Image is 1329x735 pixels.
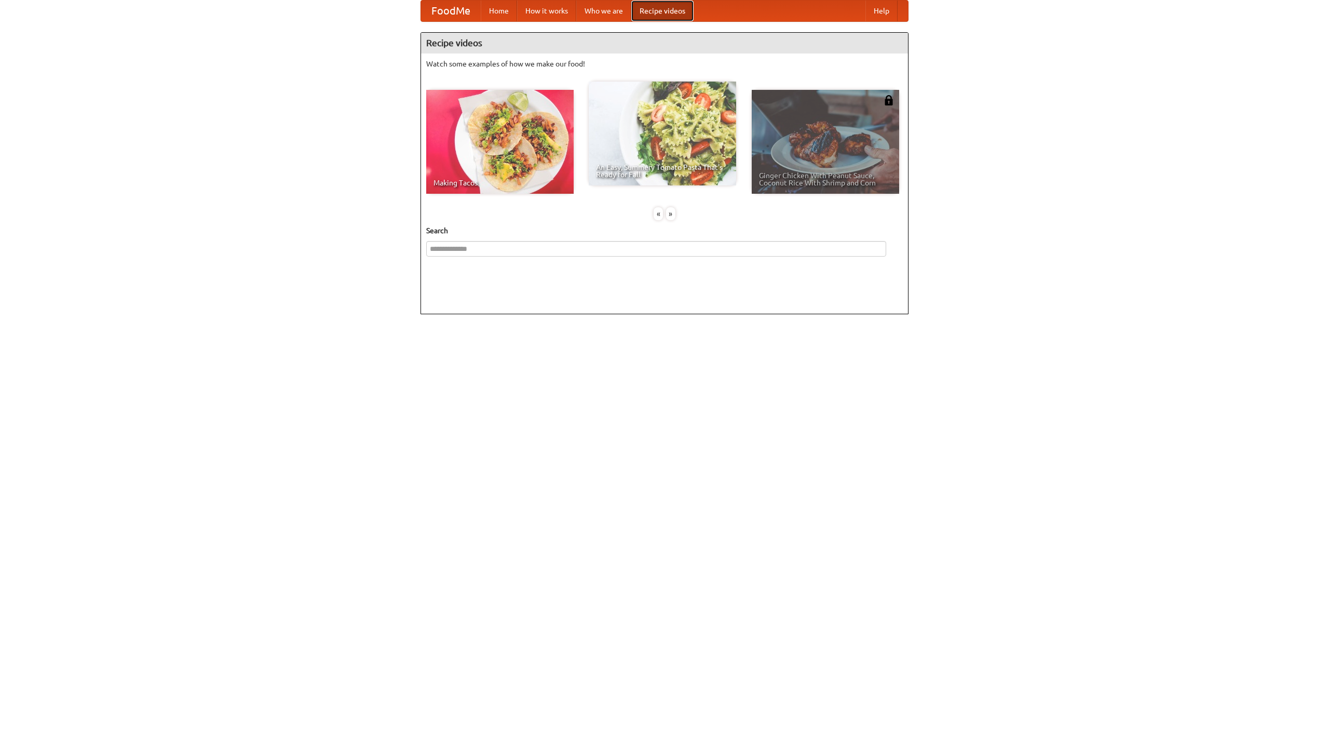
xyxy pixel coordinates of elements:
a: Help [865,1,898,21]
img: 483408.png [884,95,894,105]
div: » [666,207,675,220]
span: An Easy, Summery Tomato Pasta That's Ready for Fall [596,164,729,178]
span: Making Tacos [433,179,566,186]
a: Making Tacos [426,90,574,194]
a: How it works [517,1,576,21]
a: Recipe videos [631,1,694,21]
h5: Search [426,225,903,236]
p: Watch some examples of how we make our food! [426,59,903,69]
a: Who we are [576,1,631,21]
a: Home [481,1,517,21]
a: An Easy, Summery Tomato Pasta That's Ready for Fall [589,82,736,185]
a: FoodMe [421,1,481,21]
h4: Recipe videos [421,33,908,54]
div: « [654,207,663,220]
